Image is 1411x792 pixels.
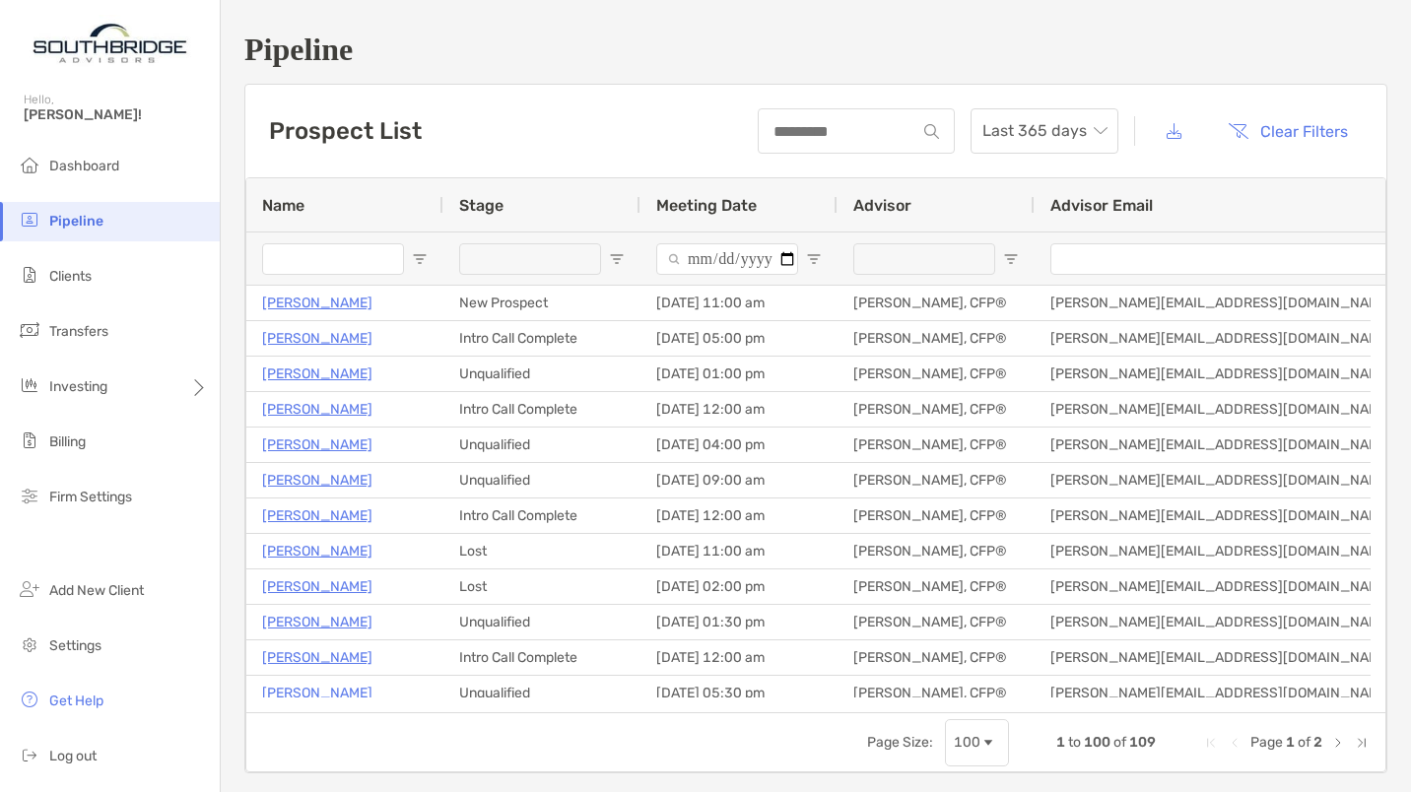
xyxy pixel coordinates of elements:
[262,681,372,705] a: [PERSON_NAME]
[1227,735,1243,751] div: Previous Page
[867,734,933,751] div: Page Size:
[838,463,1035,497] div: [PERSON_NAME], CFP®
[838,321,1035,356] div: [PERSON_NAME], CFP®
[262,645,372,670] a: [PERSON_NAME]
[18,373,41,397] img: investing icon
[443,357,640,391] div: Unqualified
[1313,734,1322,751] span: 2
[945,719,1009,766] div: Page Size
[443,605,640,639] div: Unqualified
[262,574,372,599] a: [PERSON_NAME]
[18,153,41,176] img: dashboard icon
[18,484,41,507] img: firm-settings icon
[443,286,640,320] div: New Prospect
[443,392,640,427] div: Intro Call Complete
[443,534,640,568] div: Lost
[262,503,372,528] a: [PERSON_NAME]
[656,196,757,215] span: Meeting Date
[262,397,372,422] a: [PERSON_NAME]
[1113,734,1126,751] span: of
[443,569,640,604] div: Lost
[1056,734,1065,751] span: 1
[49,489,132,505] span: Firm Settings
[1286,734,1295,751] span: 1
[18,318,41,342] img: transfers icon
[262,468,372,493] a: [PERSON_NAME]
[262,291,372,315] p: [PERSON_NAME]
[838,534,1035,568] div: [PERSON_NAME], CFP®
[1003,251,1019,267] button: Open Filter Menu
[640,605,838,639] div: [DATE] 01:30 pm
[838,605,1035,639] div: [PERSON_NAME], CFP®
[18,208,41,231] img: pipeline icon
[640,569,838,604] div: [DATE] 02:00 pm
[443,428,640,462] div: Unqualified
[459,196,504,215] span: Stage
[262,196,304,215] span: Name
[838,640,1035,675] div: [PERSON_NAME], CFP®
[1203,735,1219,751] div: First Page
[609,251,625,267] button: Open Filter Menu
[49,213,103,230] span: Pipeline
[640,463,838,497] div: [DATE] 09:00 am
[49,268,92,285] span: Clients
[262,432,372,457] p: [PERSON_NAME]
[18,429,41,452] img: billing icon
[49,582,144,599] span: Add New Client
[640,640,838,675] div: [DATE] 12:00 am
[640,286,838,320] div: [DATE] 11:00 am
[49,323,108,340] span: Transfers
[49,637,101,654] span: Settings
[838,498,1035,533] div: [PERSON_NAME], CFP®
[982,109,1107,153] span: Last 365 days
[640,321,838,356] div: [DATE] 05:00 pm
[443,640,640,675] div: Intro Call Complete
[853,196,911,215] span: Advisor
[18,743,41,766] img: logout icon
[244,32,1387,68] h1: Pipeline
[640,428,838,462] div: [DATE] 04:00 pm
[1129,734,1156,751] span: 109
[1298,734,1310,751] span: of
[49,158,119,174] span: Dashboard
[1354,735,1370,751] div: Last Page
[656,243,798,275] input: Meeting Date Filter Input
[262,539,372,563] a: [PERSON_NAME]
[49,378,107,395] span: Investing
[838,428,1035,462] div: [PERSON_NAME], CFP®
[262,243,404,275] input: Name Filter Input
[924,124,939,139] img: input icon
[262,610,372,634] a: [PERSON_NAME]
[640,498,838,533] div: [DATE] 12:00 am
[1330,735,1346,751] div: Next Page
[18,577,41,601] img: add_new_client icon
[269,117,422,145] h3: Prospect List
[262,362,372,386] a: [PERSON_NAME]
[49,693,103,709] span: Get Help
[443,321,640,356] div: Intro Call Complete
[1050,196,1153,215] span: Advisor Email
[838,392,1035,427] div: [PERSON_NAME], CFP®
[24,106,208,123] span: [PERSON_NAME]!
[412,251,428,267] button: Open Filter Menu
[640,676,838,710] div: [DATE] 05:30 pm
[838,286,1035,320] div: [PERSON_NAME], CFP®
[18,632,41,656] img: settings icon
[838,569,1035,604] div: [PERSON_NAME], CFP®
[443,498,640,533] div: Intro Call Complete
[806,251,822,267] button: Open Filter Menu
[18,688,41,711] img: get-help icon
[262,326,372,351] a: [PERSON_NAME]
[1250,734,1283,751] span: Page
[838,357,1035,391] div: [PERSON_NAME], CFP®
